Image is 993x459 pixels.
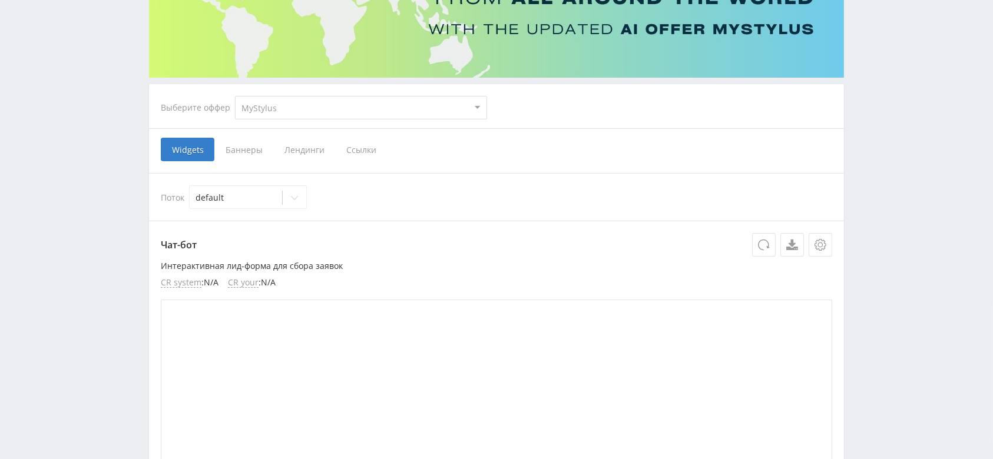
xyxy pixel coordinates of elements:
span: CR system [161,278,201,288]
a: Скачать [780,233,804,257]
div: Поток [161,185,832,209]
li: : N/A [228,278,276,288]
span: CR your [228,278,259,288]
p: Интерактивная лид-форма для сбора заявок [161,261,832,271]
button: Обновить [752,233,776,257]
span: Баннеры [214,138,273,161]
li: : N/A [161,278,219,288]
p: Чат-бот [161,233,832,257]
span: Widgets [161,138,214,161]
div: Выберите оффер [161,103,235,112]
button: Настройки [809,233,832,257]
span: Ссылки [335,138,388,161]
span: Лендинги [273,138,335,161]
